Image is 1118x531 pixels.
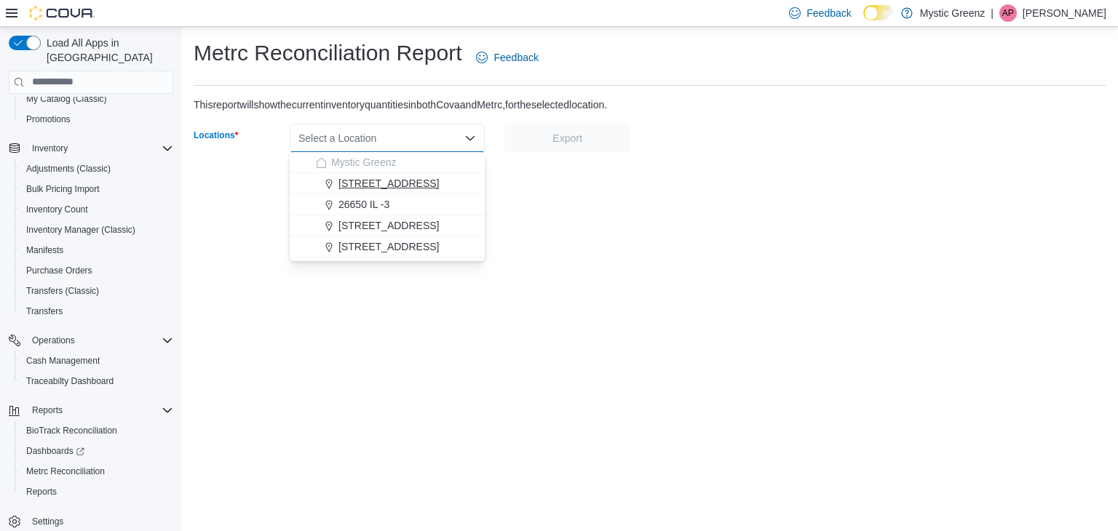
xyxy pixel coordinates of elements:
[26,224,135,236] span: Inventory Manager (Classic)
[20,221,173,239] span: Inventory Manager (Classic)
[504,124,630,153] button: Export
[26,332,81,349] button: Operations
[15,281,179,301] button: Transfers (Classic)
[15,260,179,281] button: Purchase Orders
[194,97,607,112] div: This report will show the current inventory quantities in both Cova and Metrc, for the selected l...
[863,5,894,20] input: Dark Mode
[20,463,111,480] a: Metrc Reconciliation
[26,445,84,457] span: Dashboards
[26,402,173,419] span: Reports
[15,179,179,199] button: Bulk Pricing Import
[20,111,173,128] span: Promotions
[20,303,68,320] a: Transfers
[290,152,485,173] button: Mystic Greenz
[32,335,75,346] span: Operations
[290,173,485,194] button: [STREET_ADDRESS]
[290,215,485,236] button: [STREET_ADDRESS]
[26,244,63,256] span: Manifests
[3,330,179,351] button: Operations
[194,39,461,68] h1: Metrc Reconciliation Report
[26,183,100,195] span: Bulk Pricing Import
[20,483,63,500] a: Reports
[20,160,173,177] span: Adjustments (Classic)
[999,4,1017,22] div: Andria Perry
[338,197,389,212] span: 26650 IL -3
[20,483,173,500] span: Reports
[26,140,173,157] span: Inventory
[20,180,173,198] span: Bulk Pricing Import
[3,138,179,159] button: Inventory
[338,239,439,254] span: [STREET_ADDRESS]
[493,50,538,65] span: Feedback
[26,332,173,349] span: Operations
[20,180,106,198] a: Bulk Pricing Import
[26,486,57,498] span: Reports
[26,93,107,105] span: My Catalog (Classic)
[338,218,439,233] span: [STREET_ADDRESS]
[26,265,92,276] span: Purchase Orders
[15,371,179,391] button: Traceabilty Dashboard
[20,262,98,279] a: Purchase Orders
[331,155,396,169] span: Mystic Greenz
[15,89,179,109] button: My Catalog (Classic)
[32,516,63,527] span: Settings
[26,113,71,125] span: Promotions
[29,6,95,20] img: Cova
[290,236,485,257] button: [STREET_ADDRESS]
[20,442,90,460] a: Dashboards
[15,301,179,322] button: Transfers
[15,482,179,502] button: Reports
[20,90,173,108] span: My Catalog (Classic)
[26,375,114,387] span: Traceabilty Dashboard
[464,132,476,144] button: Close list of options
[20,303,173,320] span: Transfers
[20,241,69,259] a: Manifests
[20,90,113,108] a: My Catalog (Classic)
[552,131,582,145] span: Export
[863,20,864,21] span: Dark Mode
[20,372,119,390] a: Traceabilty Dashboard
[15,109,179,129] button: Promotions
[15,420,179,441] button: BioTrack Reconciliation
[806,6,851,20] span: Feedback
[26,306,63,317] span: Transfers
[32,143,68,154] span: Inventory
[26,140,74,157] button: Inventory
[20,262,173,279] span: Purchase Orders
[470,43,544,72] a: Feedback
[15,240,179,260] button: Manifests
[20,282,105,300] a: Transfers (Classic)
[15,351,179,371] button: Cash Management
[26,513,69,530] a: Settings
[20,111,76,128] a: Promotions
[26,425,117,436] span: BioTrack Reconciliation
[26,512,173,530] span: Settings
[3,400,179,420] button: Reports
[290,194,485,215] button: 26650 IL -3
[20,352,173,370] span: Cash Management
[1023,4,1106,22] p: [PERSON_NAME]
[20,241,173,259] span: Manifests
[15,199,179,220] button: Inventory Count
[290,152,485,257] div: Choose from the following options
[41,36,173,65] span: Load All Apps in [GEOGRAPHIC_DATA]
[15,220,179,240] button: Inventory Manager (Classic)
[32,404,63,416] span: Reports
[26,285,99,297] span: Transfers (Classic)
[194,129,238,141] label: Locations
[15,159,179,179] button: Adjustments (Classic)
[20,201,94,218] a: Inventory Count
[338,176,439,191] span: [STREET_ADDRESS]
[20,352,106,370] a: Cash Management
[20,372,173,390] span: Traceabilty Dashboard
[20,422,173,439] span: BioTrack Reconciliation
[20,221,141,239] a: Inventory Manager (Classic)
[26,466,105,477] span: Metrc Reconciliation
[26,402,68,419] button: Reports
[26,355,100,367] span: Cash Management
[26,163,111,175] span: Adjustments (Classic)
[920,4,985,22] p: Mystic Greenz
[1002,4,1014,22] span: AP
[991,4,994,22] p: |
[20,201,173,218] span: Inventory Count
